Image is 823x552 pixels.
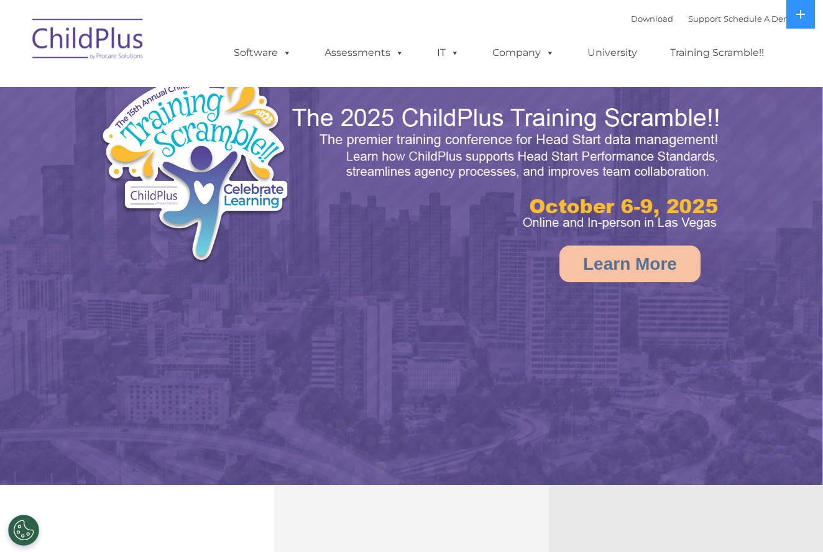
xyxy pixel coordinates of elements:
a: Company [480,40,567,65]
a: Download [631,14,673,24]
a: Learn More [559,246,701,282]
a: Training Scramble!! [658,40,776,65]
a: Schedule A Demo [724,14,797,24]
a: University [575,40,650,65]
font: | [631,14,797,24]
img: ChildPlus by Procare Solutions [26,10,150,72]
a: Support [688,14,721,24]
button: Cookies Settings [8,515,39,546]
a: IT [425,40,472,65]
a: Software [221,40,304,65]
a: Assessments [312,40,416,65]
